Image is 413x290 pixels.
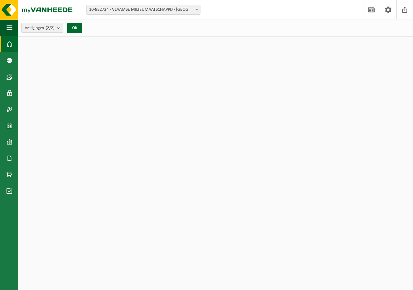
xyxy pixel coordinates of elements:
[25,23,55,33] span: Vestigingen
[46,26,55,30] count: (2/2)
[87,5,200,14] span: 10-882724 - VLAAMSE MILIEUMAATSCHAPPIJ - AALST
[67,23,82,33] button: OK
[21,23,63,33] button: Vestigingen(2/2)
[86,5,200,15] span: 10-882724 - VLAAMSE MILIEUMAATSCHAPPIJ - AALST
